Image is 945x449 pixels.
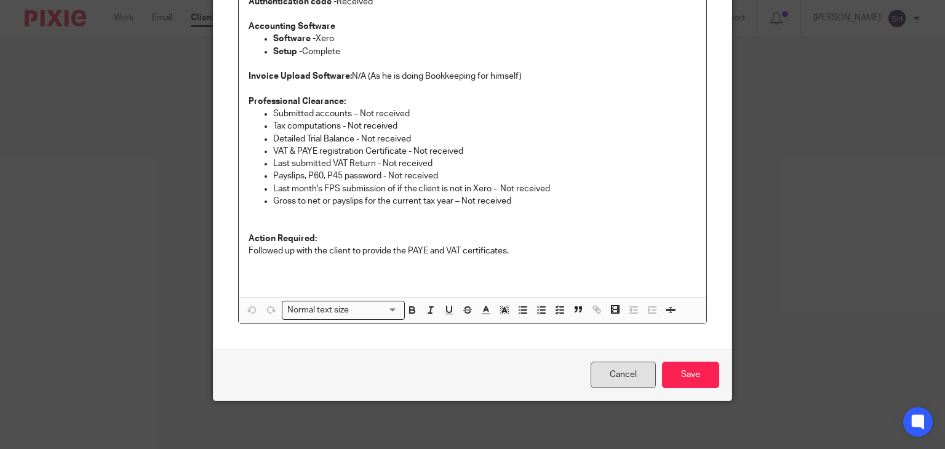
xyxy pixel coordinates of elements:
p: Payslips, P60, P45 password - Not received [273,170,697,182]
input: Save [662,362,719,388]
p: VAT & PAYE registration Certificate - Not received [273,145,697,157]
input: Search for option [353,304,397,317]
a: Cancel [591,362,656,388]
p: Last submitted VAT Return - Not received [273,157,697,170]
p: Xero [273,33,697,45]
p: Gross to net or payslips for the current tax year – Not received [273,195,697,207]
strong: Accounting Software [249,22,335,31]
strong: Setup - [273,47,302,56]
strong: Professional Clearance: [249,97,346,106]
p: N/A (As he is doing Bookkeeping for himself) [249,70,697,82]
p: Submitted accounts – Not received [273,108,697,120]
strong: Action Required: [249,234,317,243]
p: Followed up with the client to provide the PAYE and VAT certificates. [249,245,697,257]
strong: Invoice Upload Software: [249,72,352,81]
p: Detailed Trial Balance - Not received [273,133,697,145]
p: Last month's FPS submission of if the client is not in Xero - Not received [273,183,697,195]
span: Normal text size [285,304,352,317]
strong: Software - [273,34,316,43]
div: Search for option [282,301,405,320]
p: Complete [273,46,697,58]
p: Tax computations - Not received [273,120,697,132]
